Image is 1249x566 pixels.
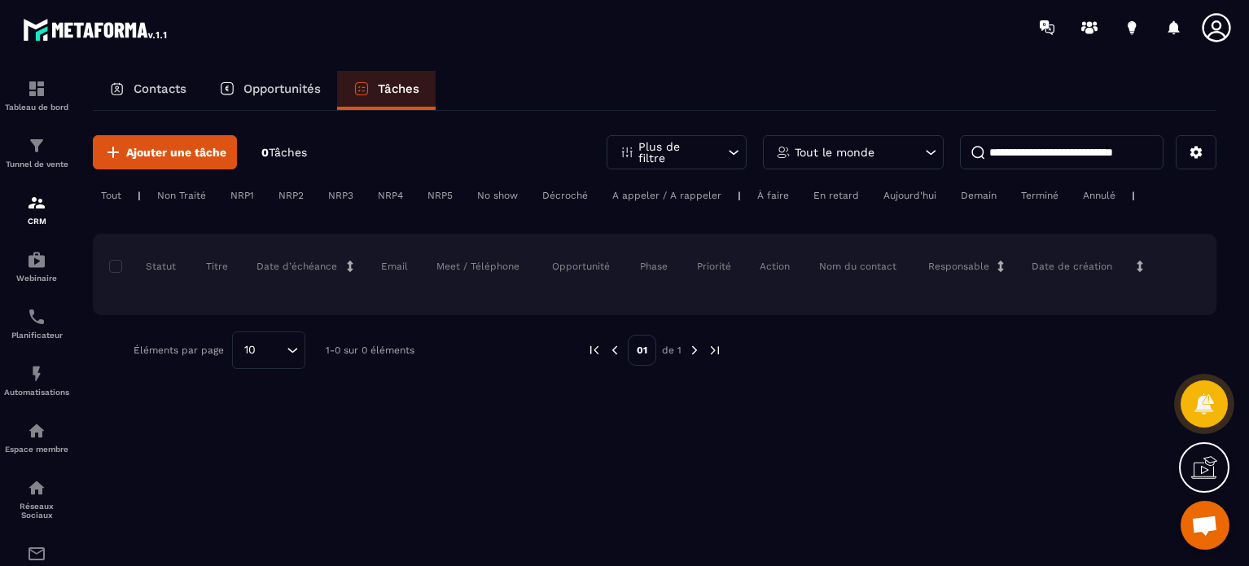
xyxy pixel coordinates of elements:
[206,260,228,273] p: Titre
[243,81,321,96] p: Opportunités
[953,186,1005,205] div: Demain
[697,260,731,273] p: Priorité
[587,343,602,358] img: prev
[134,344,224,356] p: Éléments par page
[93,186,129,205] div: Tout
[370,186,411,205] div: NRP4
[4,388,69,397] p: Automatisations
[23,15,169,44] img: logo
[4,67,69,124] a: formationformationTableau de bord
[27,307,46,327] img: scheduler
[126,144,226,160] span: Ajouter une tâche
[749,186,797,205] div: À faire
[337,71,436,110] a: Tâches
[27,478,46,498] img: social-network
[203,71,337,110] a: Opportunités
[469,186,526,205] div: No show
[4,502,69,520] p: Réseaux Sociaux
[805,186,867,205] div: En retard
[4,274,69,283] p: Webinaire
[134,81,186,96] p: Contacts
[4,103,69,112] p: Tableau de bord
[270,186,312,205] div: NRP2
[222,186,262,205] div: NRP1
[708,343,722,358] img: next
[320,186,362,205] div: NRP3
[232,331,305,369] div: Search for option
[638,141,710,164] p: Plus de filtre
[4,238,69,295] a: automationsautomationsWebinaire
[4,160,69,169] p: Tunnel de vente
[381,260,408,273] p: Email
[552,260,610,273] p: Opportunité
[436,260,519,273] p: Meet / Téléphone
[27,250,46,270] img: automations
[1032,260,1112,273] p: Date de création
[1132,190,1135,201] p: |
[149,186,214,205] div: Non Traité
[261,145,307,160] p: 0
[27,136,46,156] img: formation
[4,466,69,532] a: social-networksocial-networkRéseaux Sociaux
[640,260,668,273] p: Phase
[138,190,141,201] p: |
[239,341,261,359] span: 10
[4,295,69,352] a: schedulerschedulerPlanificateur
[4,352,69,409] a: automationsautomationsAutomatisations
[1075,186,1124,205] div: Annulé
[534,186,596,205] div: Décroché
[738,190,741,201] p: |
[4,445,69,454] p: Espace membre
[93,71,203,110] a: Contacts
[662,344,681,357] p: de 1
[1013,186,1067,205] div: Terminé
[795,147,874,158] p: Tout le monde
[113,260,176,273] p: Statut
[27,421,46,441] img: automations
[819,260,896,273] p: Nom du contact
[378,81,419,96] p: Tâches
[27,544,46,564] img: email
[4,217,69,226] p: CRM
[27,79,46,99] img: formation
[628,335,656,366] p: 01
[4,409,69,466] a: automationsautomationsEspace membre
[27,364,46,384] img: automations
[604,186,730,205] div: A appeler / A rappeler
[269,146,307,159] span: Tâches
[419,186,461,205] div: NRP5
[928,260,989,273] p: Responsable
[687,343,702,358] img: next
[4,124,69,181] a: formationformationTunnel de vente
[261,341,283,359] input: Search for option
[607,343,622,358] img: prev
[27,193,46,213] img: formation
[760,260,790,273] p: Action
[93,135,237,169] button: Ajouter une tâche
[326,344,414,356] p: 1-0 sur 0 éléments
[4,331,69,340] p: Planificateur
[4,181,69,238] a: formationformationCRM
[875,186,944,205] div: Aujourd'hui
[1181,501,1229,550] a: Ouvrir le chat
[256,260,337,273] p: Date d’échéance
